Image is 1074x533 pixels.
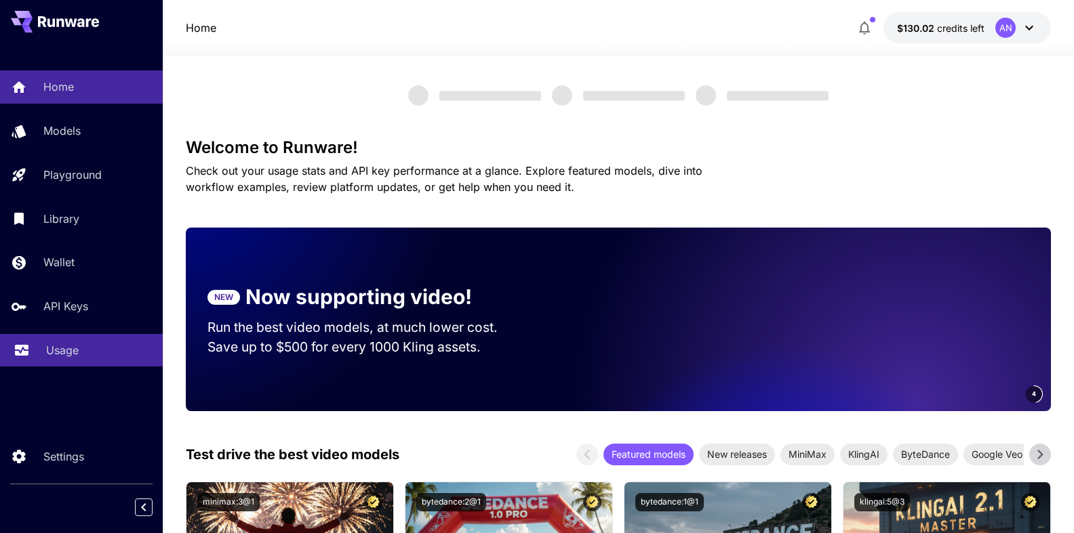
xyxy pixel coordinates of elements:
[840,447,888,461] span: KlingAI
[802,493,820,511] button: Certified Model – Vetted for best performance and includes a commercial license.
[840,444,888,465] div: KlingAI
[1021,493,1039,511] button: Certified Model – Vetted for best performance and includes a commercial license.
[937,22,984,34] span: credits left
[186,444,399,465] p: Test drive the best video models
[364,493,382,511] button: Certified Model – Vetted for best performance and includes a commercial license.
[245,282,472,312] p: Now supporting video!
[43,448,84,465] p: Settings
[145,495,163,519] div: Collapse sidebar
[854,493,910,511] button: klingai:5@3
[43,298,88,314] p: API Keys
[214,291,233,303] p: NEW
[43,123,81,139] p: Models
[963,444,1031,465] div: Google Veo
[780,447,835,461] span: MiniMax
[1032,389,1036,399] span: 4
[207,318,523,337] p: Run the best video models, at much lower cost.
[699,444,775,465] div: New releases
[46,342,79,358] p: Usage
[780,444,835,465] div: MiniMax
[897,21,984,35] div: $130.01638
[893,447,958,461] span: ByteDance
[995,18,1016,38] div: AN
[43,79,74,95] p: Home
[43,167,102,183] p: Playground
[43,211,79,227] p: Library
[186,138,1052,157] h3: Welcome to Runware!
[186,20,216,36] a: Home
[186,164,702,194] span: Check out your usage stats and API key performance at a glance. Explore featured models, dive int...
[897,22,937,34] span: $130.02
[583,493,601,511] button: Certified Model – Vetted for best performance and includes a commercial license.
[135,498,153,516] button: Collapse sidebar
[186,20,216,36] nav: breadcrumb
[603,447,694,461] span: Featured models
[963,447,1031,461] span: Google Veo
[699,447,775,461] span: New releases
[603,444,694,465] div: Featured models
[635,493,704,511] button: bytedance:1@1
[197,493,260,511] button: minimax:3@1
[207,337,523,357] p: Save up to $500 for every 1000 Kling assets.
[416,493,486,511] button: bytedance:2@1
[883,12,1051,43] button: $130.01638AN
[893,444,958,465] div: ByteDance
[43,254,75,270] p: Wallet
